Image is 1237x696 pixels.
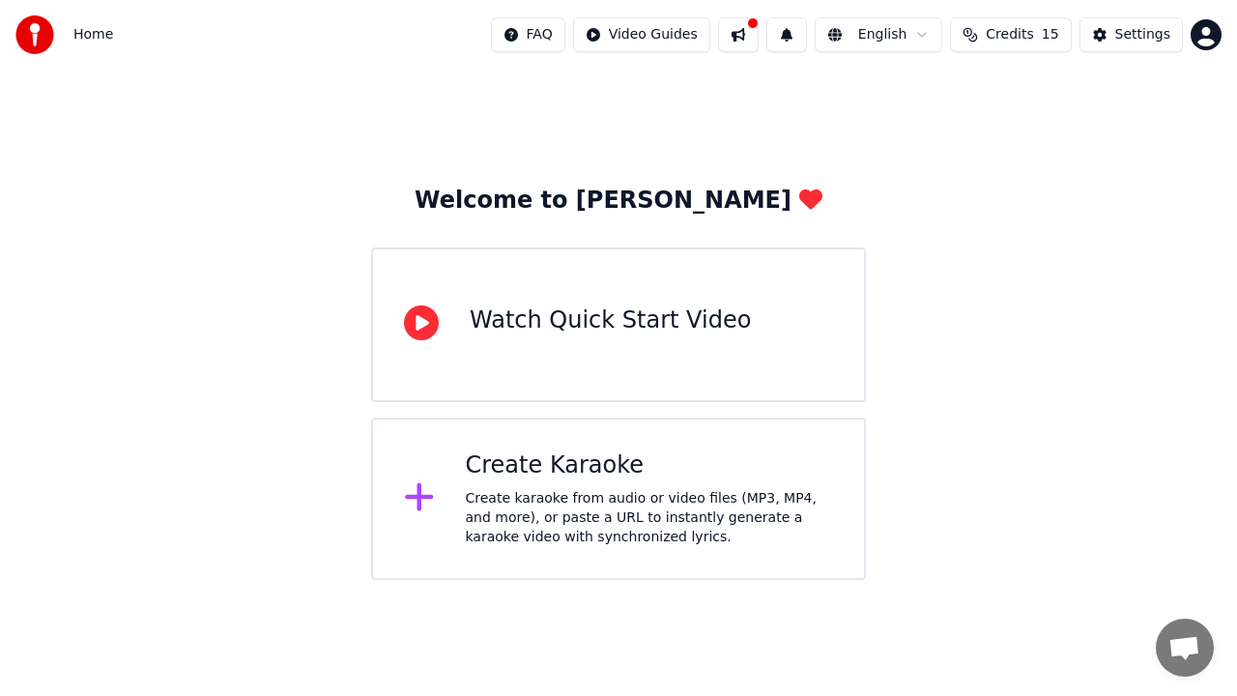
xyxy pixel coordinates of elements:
span: Credits [986,25,1033,44]
button: Video Guides [573,17,710,52]
div: Settings [1115,25,1170,44]
img: youka [15,15,54,54]
button: Credits15 [950,17,1071,52]
span: 15 [1042,25,1059,44]
nav: breadcrumb [73,25,113,44]
div: Create Karaoke [466,450,834,481]
button: Settings [1079,17,1183,52]
button: FAQ [491,17,565,52]
span: Home [73,25,113,44]
div: Watch Quick Start Video [470,305,751,336]
div: Welcome to [PERSON_NAME] [415,186,822,217]
div: Create karaoke from audio or video files (MP3, MP4, and more), or paste a URL to instantly genera... [466,489,834,547]
div: Open chat [1156,619,1214,677]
